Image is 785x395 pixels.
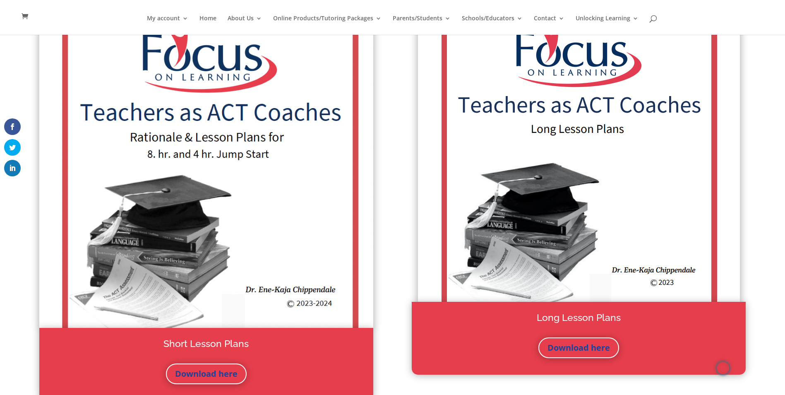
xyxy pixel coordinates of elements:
a: Download here [166,364,247,384]
a: Contact [534,15,564,35]
a: Home [199,15,216,35]
a: Parents/Students [393,15,451,35]
a: Unlocking Learning [576,15,639,35]
a: Online Products/Tutoring Packages [273,15,382,35]
h2: Long Lesson Plans [428,311,729,329]
a: About Us [228,15,262,35]
a: Download here [538,337,619,358]
h2: Short Lesson Plans [56,337,357,355]
a: My account [147,15,188,35]
a: Schools/Educators [462,15,523,35]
